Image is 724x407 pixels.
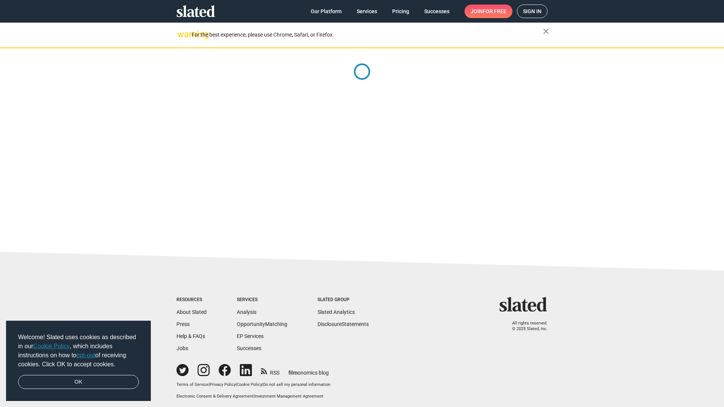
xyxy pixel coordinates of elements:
[504,321,548,332] p: All rights reserved. © 2025 Slated, Inc.
[261,365,279,376] a: RSS
[523,5,541,18] span: Sign in
[176,345,188,351] a: Jobs
[209,382,210,387] span: |
[262,382,263,387] span: |
[253,394,255,399] span: |
[177,30,186,39] mat-icon: warning
[210,382,236,387] a: Privacy Policy
[541,27,551,36] mat-icon: close
[351,5,383,18] a: Services
[517,5,548,18] a: Sign in
[318,309,355,315] a: Slated Analytics
[418,5,456,18] a: Successes
[237,333,264,339] a: EP Services
[33,343,70,349] a: Cookie Policy
[305,5,348,18] a: Our Platform
[176,333,205,339] a: Help & FAQs
[176,297,207,303] div: Resources
[288,370,298,376] span: film
[18,375,139,389] a: dismiss cookie message
[176,309,207,315] a: About Slated
[424,5,449,18] span: Successes
[237,321,287,327] a: OpportunityMatching
[311,5,342,18] span: Our Platform
[18,333,139,369] span: Welcome! Slated uses cookies as described in our , which includes instructions on how to of recei...
[176,382,209,387] a: Terms of Service
[318,321,369,327] a: DisclosureStatements
[318,297,369,303] div: Slated Group
[236,382,237,387] span: |
[465,5,512,18] a: Joinfor free
[255,394,324,399] a: Investment Management Agreement
[237,309,256,315] a: Analysis
[392,5,409,18] span: Pricing
[263,382,330,388] button: Do not sell my personal information
[357,5,377,18] span: Services
[237,382,262,387] a: Cookie Policy
[176,394,253,399] a: Electronic Consent & Delivery Agreement
[237,297,287,303] div: Services
[288,363,329,376] a: filmonomics blog
[471,5,506,18] span: Join
[77,352,95,358] a: opt-out
[192,30,543,40] div: For the best experience, please use Chrome, Safari, or Firefox.
[483,5,506,18] span: for free
[386,5,415,18] a: Pricing
[237,345,261,351] a: Successes
[176,321,190,327] a: Press
[6,321,151,401] div: cookieconsent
